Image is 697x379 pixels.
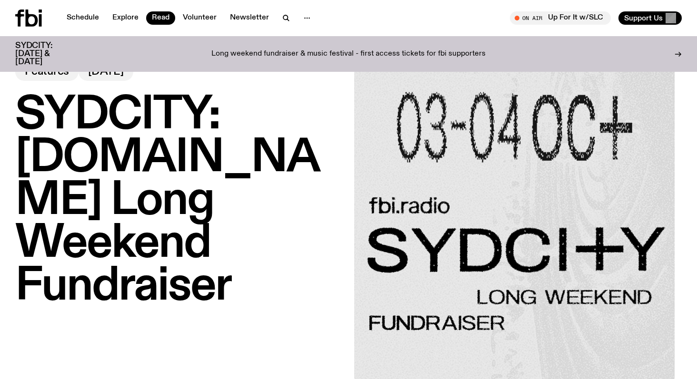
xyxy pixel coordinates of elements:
[224,11,275,25] a: Newsletter
[618,11,682,25] button: Support Us
[624,14,663,22] span: Support Us
[211,50,486,58] p: Long weekend fundraiser & music festival - first access tickets for fbi supporters
[177,11,222,25] a: Volunteer
[510,11,611,25] button: On AirUp For It w/SLC
[15,42,76,66] h3: SYDCITY: [DATE] & [DATE]
[146,11,175,25] a: Read
[61,11,105,25] a: Schedule
[107,11,144,25] a: Explore
[15,94,343,308] h1: SYDCITY: [DOMAIN_NAME] Long Weekend Fundraiser
[88,67,124,77] span: [DATE]
[25,67,69,77] span: Features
